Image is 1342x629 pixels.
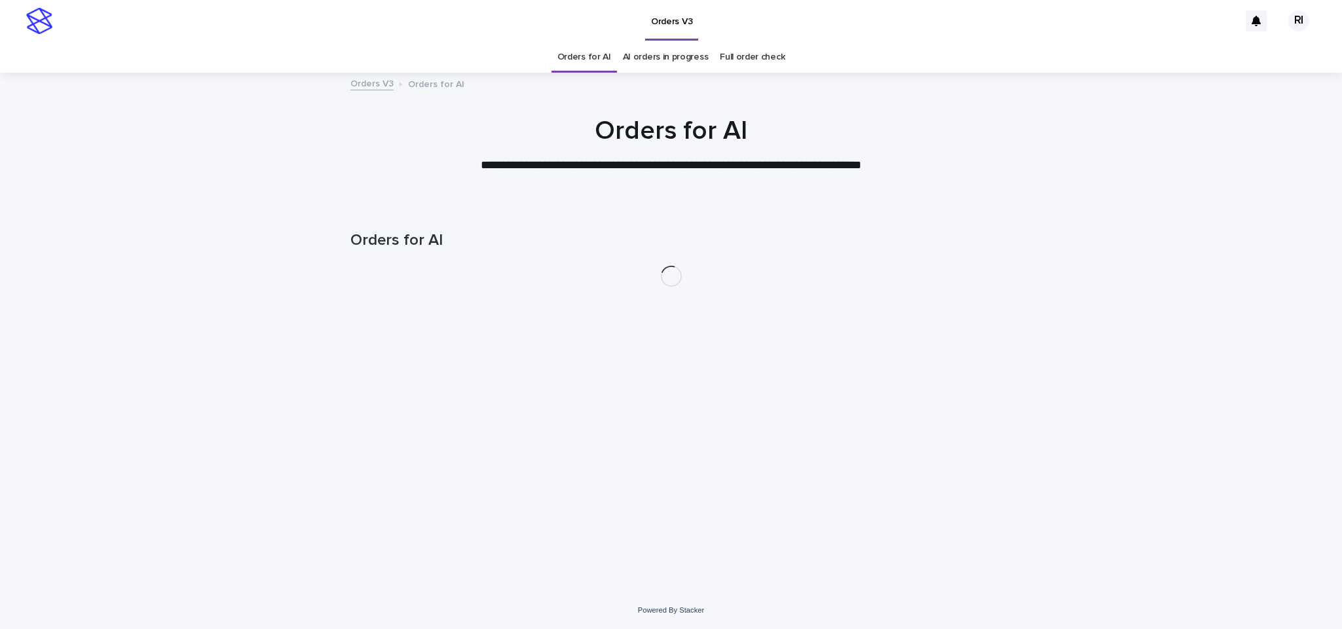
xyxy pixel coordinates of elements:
[26,8,52,34] img: stacker-logo-s-only.png
[557,42,611,73] a: Orders for AI
[408,76,464,90] p: Orders for AI
[350,75,394,90] a: Orders V3
[623,42,709,73] a: AI orders in progress
[1288,10,1309,31] div: RI
[720,42,785,73] a: Full order check
[350,231,992,250] h1: Orders for AI
[638,606,704,614] a: Powered By Stacker
[350,115,992,147] h1: Orders for AI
